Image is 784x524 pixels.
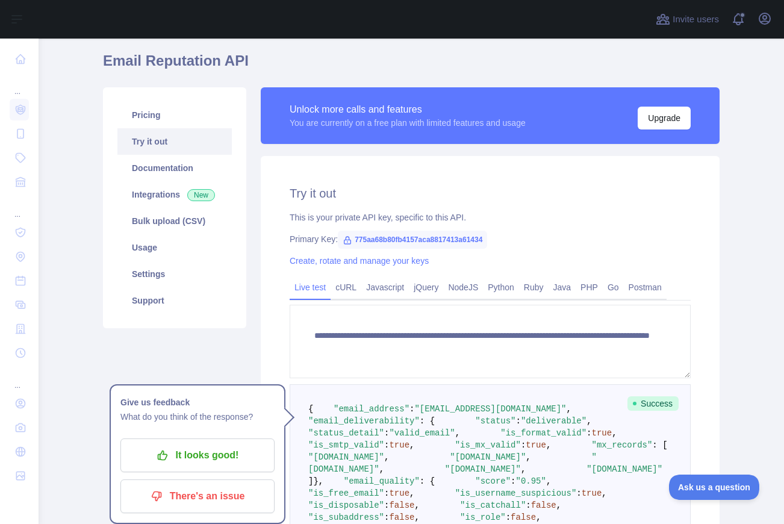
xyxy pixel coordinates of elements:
a: Settings [117,261,232,287]
span: "mx_records" [592,440,653,450]
span: "[EMAIL_ADDRESS][DOMAIN_NAME]" [414,404,566,414]
button: Invite users [653,10,721,29]
a: Create, rotate and manage your keys [290,256,429,266]
span: "is_mx_valid" [455,440,521,450]
span: "0.95" [516,476,546,486]
span: "is_username_suspicious" [455,488,577,498]
span: "[DOMAIN_NAME]" [308,452,384,462]
div: ... [10,72,29,96]
span: , [567,404,571,414]
h2: Try it out [290,185,691,202]
a: Try it out [117,128,232,155]
span: , [586,416,591,426]
span: , [409,488,414,498]
span: { [308,404,313,414]
span: , [556,501,561,510]
span: "email_quality" [344,476,420,486]
span: , [414,501,419,510]
span: , [455,428,460,438]
a: Python [483,278,519,297]
span: "is_format_valid" [500,428,586,438]
div: ... [10,366,29,390]
span: , [602,488,606,498]
button: It looks good! [120,438,275,472]
span: false [389,501,414,510]
iframe: Toggle Customer Support [669,475,760,500]
span: , [414,513,419,522]
span: : [511,476,515,486]
span: true [582,488,602,498]
p: It looks good! [129,445,266,466]
span: , [546,476,551,486]
a: Bulk upload (CSV) [117,208,232,234]
span: "[DOMAIN_NAME]" [586,464,662,474]
span: : [526,501,530,510]
span: "is_catchall" [460,501,526,510]
span: "[DOMAIN_NAME]" [450,452,526,462]
span: "status" [475,416,515,426]
span: , [612,428,617,438]
span: Invite users [673,13,719,27]
span: "[DOMAIN_NAME]" [445,464,521,474]
a: Javascript [361,278,409,297]
a: Support [117,287,232,314]
button: There's an issue [120,479,275,513]
p: There's an issue [129,486,266,507]
span: New [187,189,215,201]
span: : [384,428,389,438]
span: : [384,440,389,450]
span: "deliverable" [521,416,586,426]
a: cURL [331,278,361,297]
span: "email_deliverability" [308,416,420,426]
a: Go [603,278,624,297]
div: Primary Key: [290,233,691,245]
span: "is_free_email" [308,488,384,498]
span: false [389,513,414,522]
span: "valid_email" [389,428,455,438]
div: This is your private API key, specific to this API. [290,211,691,223]
span: , [526,452,530,462]
span: 775aa68b80fb4157aca8817413a61434 [338,231,487,249]
span: true [389,440,409,450]
span: "is_role" [460,513,506,522]
span: "status_detail" [308,428,384,438]
span: : { [420,416,435,426]
span: Success [627,396,679,411]
button: Upgrade [638,107,691,129]
span: true [526,440,546,450]
span: : { [420,476,435,486]
h1: Email Reputation API [103,51,720,80]
span: "email_address" [334,404,409,414]
span: "is_subaddress" [308,513,384,522]
a: Integrations New [117,181,232,208]
span: , [546,440,551,450]
a: NodeJS [443,278,483,297]
a: Postman [624,278,667,297]
span: : [521,440,526,450]
span: }, [313,476,323,486]
span: "is_disposable" [308,501,384,510]
a: jQuery [409,278,443,297]
span: : [384,513,389,522]
span: true [592,428,612,438]
a: Java [549,278,576,297]
span: ] [308,476,313,486]
span: , [521,464,526,474]
span: true [389,488,409,498]
div: You are currently on a free plan with limited features and usage [290,117,526,129]
a: Live test [290,278,331,297]
span: : [586,428,591,438]
span: , [409,440,414,450]
p: What do you think of the response? [120,410,275,424]
span: : [516,416,521,426]
span: false [531,501,556,510]
span: : [384,488,389,498]
span: , [536,513,541,522]
span: : [506,513,511,522]
span: , [384,452,389,462]
div: ... [10,195,29,219]
span: : [576,488,581,498]
span: false [511,513,536,522]
a: Usage [117,234,232,261]
a: PHP [576,278,603,297]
